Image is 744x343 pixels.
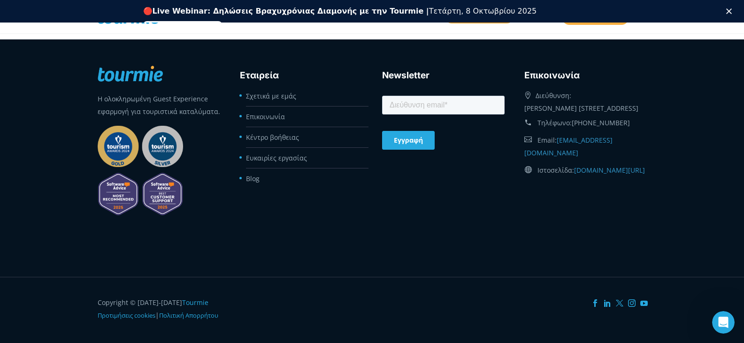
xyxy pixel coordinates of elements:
[159,311,218,320] a: Πολιτική Απορρήτου
[98,311,155,320] a: Προτιμήσεις cookies
[246,133,299,142] a: Κέντρο βοήθειας
[524,114,647,131] div: Τηλέφωνο:
[246,91,296,100] a: Σχετικά με εμάς
[591,299,599,307] a: Facebook
[616,299,623,307] a: Twitter
[382,69,505,83] h3: Newsletter
[524,161,647,179] div: Ιστοσελίδα:
[524,131,647,161] div: Email:
[98,296,220,322] div: Copyright © [DATE]-[DATE] |
[640,299,648,307] a: YouTube
[143,7,537,16] div: 🔴 Τετάρτη, 8 Οκτωβρίου 2025
[726,8,736,14] div: Κλείσιμο
[143,21,222,32] a: Εγγραφείτε δωρεάν
[240,69,362,83] h3: Εταιρεία
[182,298,208,307] a: Tourmie
[246,174,260,183] a: Blog
[153,7,429,15] b: Live Webinar: Δηλώσεις Βραχυχρόνιας Διαμονής με την Tourmie |
[712,311,735,334] iframe: Intercom live chat
[574,166,645,175] a: [DOMAIN_NAME][URL]
[572,118,630,127] a: [PHONE_NUMBER]
[524,69,647,83] h3: Eπικοινωνία
[98,92,220,118] p: Η ολοκληρωμένη Guest Experience εφαρμογή για τουριστικά καταλύματα.
[524,136,613,157] a: [EMAIL_ADDRESS][DOMAIN_NAME]
[604,299,611,307] a: LinkedIn
[382,94,505,156] iframe: Form 0
[524,87,647,114] div: Διεύθυνση: [PERSON_NAME] [STREET_ADDRESS]
[246,112,285,121] a: Επικοινωνία
[628,299,636,307] a: Instagram
[246,153,307,162] a: Ευκαιρίες εργασίας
